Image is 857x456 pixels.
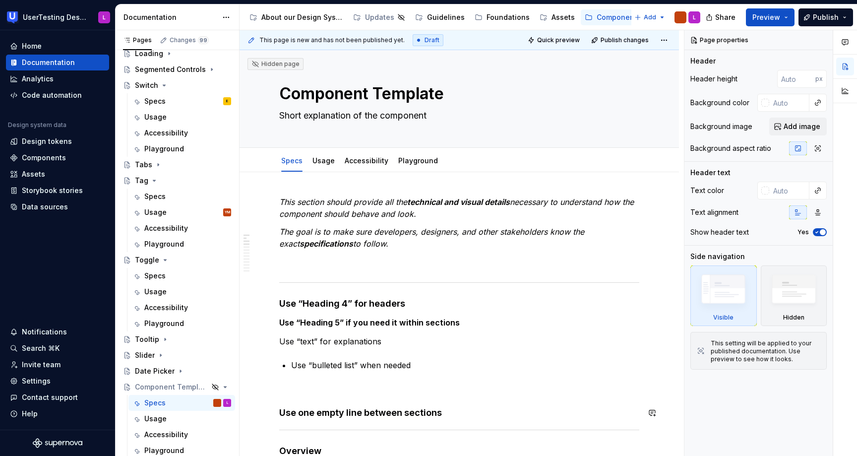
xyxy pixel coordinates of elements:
a: Switch [119,77,235,93]
div: Hidden page [251,60,300,68]
a: Playground [128,316,235,331]
input: Auto [769,94,809,112]
a: SpecsE [128,93,235,109]
div: Usage [308,150,339,171]
a: Slider [119,347,235,363]
div: Playground [144,144,184,154]
div: Header text [690,168,731,178]
div: Playground [394,150,442,171]
em: technical and visual details [407,197,510,207]
span: 99 [198,36,209,44]
em: specifications [300,239,353,249]
div: Foundations [487,12,530,22]
button: Add image [769,118,827,135]
span: Draft [425,36,439,44]
div: Accessibility [144,128,188,138]
span: Publish [813,12,839,22]
h4: Use “Heading 4” for headers [279,298,639,310]
div: Assets [22,169,45,179]
div: About our Design System [261,12,343,22]
button: Help [6,406,109,422]
div: Text alignment [690,207,738,217]
div: Specs [277,150,306,171]
div: Usage [144,112,167,122]
a: UsageYM [128,204,235,220]
button: UserTesting Design SystemL [2,6,113,28]
div: Playground [144,239,184,249]
span: Share [715,12,735,22]
label: Yes [797,228,809,236]
a: Components [6,150,109,166]
div: L [227,398,228,408]
div: Playground [144,319,184,328]
img: 41adf70f-fc1c-4662-8e2d-d2ab9c673b1b.png [7,11,19,23]
p: Use “text” for explanations [279,335,639,347]
div: Specs [144,192,166,201]
div: Accessibility [144,430,188,440]
a: Code automation [6,87,109,103]
a: About our Design System [245,9,347,25]
button: Add [631,10,669,24]
div: Background aspect ratio [690,143,771,153]
a: Design tokens [6,133,109,149]
div: Storybook stories [22,186,83,195]
a: Data sources [6,199,109,215]
a: Accessibility [345,156,388,165]
a: Loading [119,46,235,62]
a: Guidelines [411,9,469,25]
a: Playground [398,156,438,165]
a: Playground [128,141,235,157]
a: Tabs [119,157,235,173]
div: Design system data [8,121,66,129]
div: Component Template [135,382,208,392]
div: L [103,13,106,21]
a: Accessibility [128,125,235,141]
div: Toggle [135,255,159,265]
div: Header [690,56,716,66]
div: Header height [690,74,737,84]
a: Specs [128,268,235,284]
div: Accessibility [144,303,188,313]
div: Help [22,409,38,419]
div: Documentation [22,58,75,67]
div: Pages [123,36,152,44]
a: SpecsL [128,395,235,411]
svg: Supernova Logo [33,438,82,448]
a: Analytics [6,71,109,87]
div: Notifications [22,327,67,337]
p: px [815,75,823,83]
button: Quick preview [525,33,584,47]
button: Contact support [6,390,109,405]
div: Data sources [22,202,68,212]
div: Hidden [761,265,827,326]
span: Preview [752,12,780,22]
div: Components [597,12,641,22]
em: to follow. [353,239,388,249]
button: Notifications [6,324,109,340]
div: Accessibility [144,223,188,233]
a: Component Template [119,379,235,395]
a: Documentation [6,55,109,70]
span: Publish changes [601,36,649,44]
a: Foundations [471,9,534,25]
div: Accessibility [341,150,392,171]
a: Accessibility [128,427,235,443]
a: Tag [119,173,235,189]
a: Segmented Controls [119,62,235,77]
div: Segmented Controls [135,65,206,74]
div: Visible [713,314,734,322]
div: Components [22,153,66,163]
a: Usage [128,284,235,300]
div: Page tree [245,7,629,27]
span: Quick preview [537,36,580,44]
div: Contact support [22,392,78,402]
div: Settings [22,376,51,386]
span: Add image [784,122,820,131]
a: Usage [128,109,235,125]
div: Side navigation [690,252,745,261]
div: Invite team [22,360,61,370]
div: L [693,13,696,21]
a: Home [6,38,109,54]
textarea: Short explanation of the component [277,108,637,124]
